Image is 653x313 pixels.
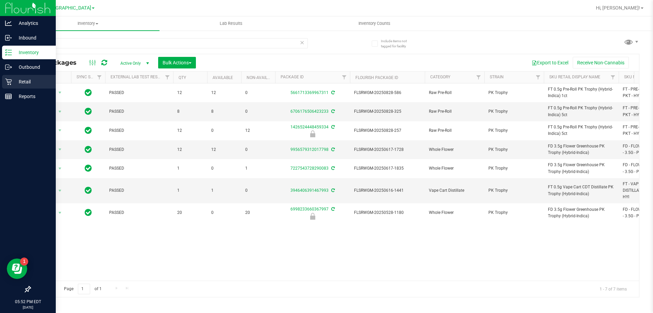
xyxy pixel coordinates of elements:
a: External Lab Test Result [111,75,164,79]
inline-svg: Reports [5,93,12,100]
a: 7227543728290083 [290,166,329,171]
span: PK Trophy [488,165,540,172]
span: Clear [300,38,304,47]
span: Whole Flower [429,165,480,172]
span: FT 0.5g Vape Cart CDT Distillate PK Trophy (Hybrid-Indica) [548,184,615,197]
a: 6706176506423233 [290,109,329,114]
span: FD 3.5g Flower Greenhouse PK Trophy (Hybrid-Indica) [548,143,615,156]
span: PK Trophy [488,108,540,115]
span: In Sync [85,126,92,135]
span: select [56,208,64,218]
button: Receive Non-Cannabis [573,57,629,68]
span: PASSED [109,127,169,134]
span: 1 [177,165,203,172]
span: In Sync [85,107,92,116]
a: 9956579312017798 [290,147,329,152]
inline-svg: Retail [5,78,12,85]
span: In Sync [85,186,92,195]
p: [DATE] [3,305,53,310]
span: 20 [245,209,271,216]
span: 0 [245,146,271,153]
span: Whole Flower [429,146,480,153]
span: FT 0.5g Pre-Roll PK Trophy (Hybrid-Indica) 5ct [548,124,615,137]
span: 0 [245,187,271,194]
a: Flourish Package ID [355,75,398,80]
span: FLSRWGM-20250616-1441 [354,187,421,194]
span: FLSRWGM-20250828-586 [354,90,421,96]
iframe: Resource center [7,259,27,279]
span: [GEOGRAPHIC_DATA] [45,5,91,11]
span: Bulk Actions [163,60,191,65]
p: Reports [12,92,53,100]
span: 0 [245,108,271,115]
span: FLSRWGM-20250617-1835 [354,165,421,172]
a: 1426524448459334 [290,125,329,129]
button: Bulk Actions [158,57,196,68]
span: 8 [177,108,203,115]
span: Vape Cart Distillate [429,187,480,194]
a: Inventory [16,16,160,31]
input: 1 [78,284,90,294]
span: Sync from Compliance System [330,125,335,129]
button: Export to Excel [527,57,573,68]
a: Filter [339,72,350,83]
a: 6998233660367997 [290,207,329,212]
span: select [56,145,64,154]
a: Available [213,75,233,80]
p: Analytics [12,19,53,27]
span: 1 - 7 of 7 items [594,284,632,294]
span: 12 [211,90,237,96]
inline-svg: Analytics [5,20,12,27]
span: 20 [177,209,203,216]
span: Raw Pre-Roll [429,90,480,96]
p: 05:52 PM EDT [3,299,53,305]
span: Sync from Compliance System [330,147,335,152]
span: FLSRWGM-20250617-1728 [354,146,421,153]
inline-svg: Inventory [5,49,12,56]
a: Filter [94,72,105,83]
a: Qty [179,75,186,80]
span: select [56,164,64,173]
p: Inventory [12,48,53,57]
span: FD 3.5g Flower Greenhouse PK Trophy (Hybrid-Indica) [548,206,615,219]
a: Filter [607,72,619,83]
span: FT 0.5g Pre-Roll PK Trophy (Hybrid-Indica) 1ct [548,86,615,99]
p: Retail [12,78,53,86]
a: SKU Name [624,75,644,79]
span: select [56,126,64,135]
span: 12 [177,127,203,134]
span: All Packages [35,59,83,66]
inline-svg: Inbound [5,34,12,41]
span: select [56,186,64,195]
span: PASSED [109,209,169,216]
span: FT 0.5g Pre-Roll PK Trophy (Hybrid-Indica) 5ct [548,105,615,118]
span: Lab Results [211,20,252,27]
a: Inventory Counts [303,16,446,31]
span: 12 [211,146,237,153]
a: Package ID [281,75,304,79]
a: Category [430,75,450,79]
span: 12 [177,90,203,96]
span: select [56,88,64,97]
a: Filter [473,72,484,83]
span: PASSED [109,165,169,172]
a: Sku Retail Display Name [549,75,600,79]
span: 1 [245,165,271,172]
span: FD 3.5g Flower Greenhouse PK Trophy (Hybrid-Indica) [548,162,615,175]
a: Filter [162,72,173,83]
span: FLSRWGM-20250828-325 [354,108,421,115]
a: Non-Available [247,75,277,80]
span: Sync from Compliance System [330,207,335,212]
span: PASSED [109,108,169,115]
span: 0 [211,165,237,172]
a: Strain [490,75,504,79]
span: Hi, [PERSON_NAME]! [596,5,640,11]
span: Whole Flower [429,209,480,216]
inline-svg: Outbound [5,64,12,71]
span: PASSED [109,146,169,153]
span: PASSED [109,187,169,194]
span: 1 [211,187,237,194]
span: 12 [245,127,271,134]
div: Newly Received [274,213,351,220]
